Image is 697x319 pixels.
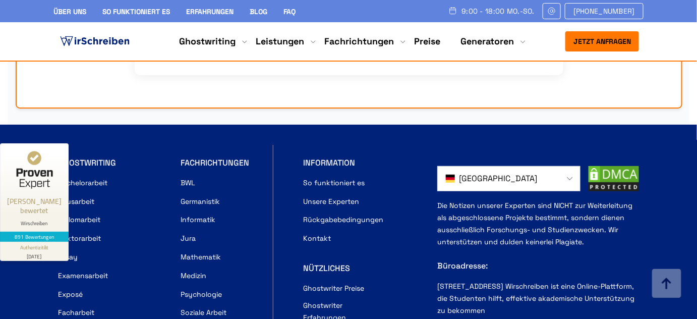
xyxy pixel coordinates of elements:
div: NÜTZLICHES [304,262,413,275]
a: Informatik [181,214,215,226]
img: logo ghostwriter-österreich [58,34,132,49]
a: Diplomarbeit [58,214,100,226]
a: [PHONE_NUMBER] [565,3,644,19]
a: Ghostwriter Preise [304,282,365,294]
span: 9:00 - 18:00 Mo.-So. [461,7,535,15]
a: Blog [250,7,267,16]
div: GHOSTWRITING [58,157,167,169]
a: Über uns [53,7,86,16]
img: dmca [589,166,639,191]
a: So funktioniert es [102,7,170,16]
a: FAQ [283,7,296,16]
a: Medizin [181,270,206,282]
a: Hausarbeit [58,195,94,207]
div: FACHRICHTUNGEN [181,157,290,169]
a: So funktioniert es [304,177,365,189]
a: Rückgabebedingungen [304,214,384,226]
div: Authentizität [20,244,49,251]
a: Exposé [58,288,83,300]
a: Facharbeit [58,306,94,318]
a: Erfahrungen [186,7,234,16]
div: Büroadresse: [437,248,639,280]
span: [GEOGRAPHIC_DATA] [459,173,537,185]
a: Soziale Arbeit [181,306,226,318]
img: Email [547,7,556,15]
a: Fachrichtungen [324,35,394,47]
a: Psychologie [181,288,222,300]
img: Schedule [448,7,457,15]
span: [PHONE_NUMBER] [573,7,635,15]
a: Jura [181,232,196,244]
a: Leistungen [256,35,304,47]
a: Examensarbeit [58,270,108,282]
a: Unsere Experten [304,195,360,207]
a: Doktorarbeit [58,232,101,244]
div: Wirschreiben [4,220,65,227]
a: Kontakt [304,232,331,244]
a: Preise [414,35,440,47]
a: Germanistik [181,195,220,207]
div: [DATE] [4,251,65,259]
img: Deutschland [446,173,455,185]
img: button top [652,269,682,299]
button: Jetzt anfragen [565,31,639,51]
div: INFORMATION [304,157,413,169]
a: Ghostwriting [179,35,236,47]
a: Mathematik [181,251,221,263]
a: Bachelorarbeit [58,177,107,189]
a: Generatoren [460,35,514,47]
a: BWL [181,177,195,189]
